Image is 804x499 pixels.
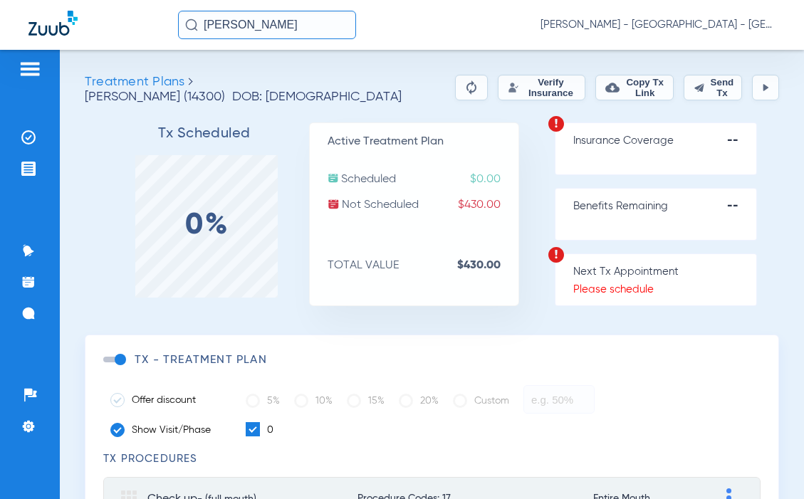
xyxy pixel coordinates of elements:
[135,353,267,367] h3: TX - Treatment Plan
[573,265,756,279] p: Next Tx Appointment
[178,11,356,39] input: Search for patients
[347,387,385,415] label: 15%
[523,385,595,414] input: e.g. 50%
[457,258,518,273] strong: $430.00
[498,75,585,100] button: Verify Insurance
[733,431,804,499] iframe: Chat Widget
[399,387,439,415] label: 20%
[727,199,756,214] strong: --
[185,19,198,31] img: Search Icon
[232,90,402,104] span: DOB: [DEMOGRAPHIC_DATA]
[99,127,309,141] h3: Tx Scheduled
[684,75,742,100] button: Send Tx
[573,134,756,148] p: Insurance Coverage
[760,82,771,93] img: play.svg
[103,452,761,466] h3: TX Procedures
[328,172,339,184] img: scheduled.svg
[294,387,333,415] label: 10%
[453,387,509,415] label: Custom
[246,422,273,438] label: 0
[19,61,41,78] img: hamburger-icon
[328,258,518,273] p: TOTAL VALUE
[605,80,620,95] img: link-copy.png
[185,219,230,233] label: 0%
[110,423,224,437] label: Show Visit/Phase
[328,198,340,210] img: not-scheduled.svg
[548,246,565,263] img: warning.svg
[573,283,756,297] p: Please schedule
[328,172,518,187] p: Scheduled
[458,198,518,212] span: $430.00
[246,387,280,415] label: 5%
[548,115,565,132] img: warning.svg
[573,199,756,214] p: Benefits Remaining
[463,79,480,96] img: Reparse
[28,11,78,36] img: Zuub Logo
[110,393,224,407] label: Offer discount
[727,134,756,148] strong: --
[85,75,184,88] span: Treatment Plans
[328,198,518,212] p: Not Scheduled
[541,18,776,32] span: [PERSON_NAME] - [GEOGRAPHIC_DATA] - [GEOGRAPHIC_DATA] | The Super Dentists
[595,75,674,100] button: Copy Tx Link
[470,172,518,187] span: $0.00
[328,135,518,149] p: Active Treatment Plan
[85,90,225,103] span: [PERSON_NAME] (14300)
[508,82,519,93] img: Verify Insurance
[694,82,705,93] img: send.svg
